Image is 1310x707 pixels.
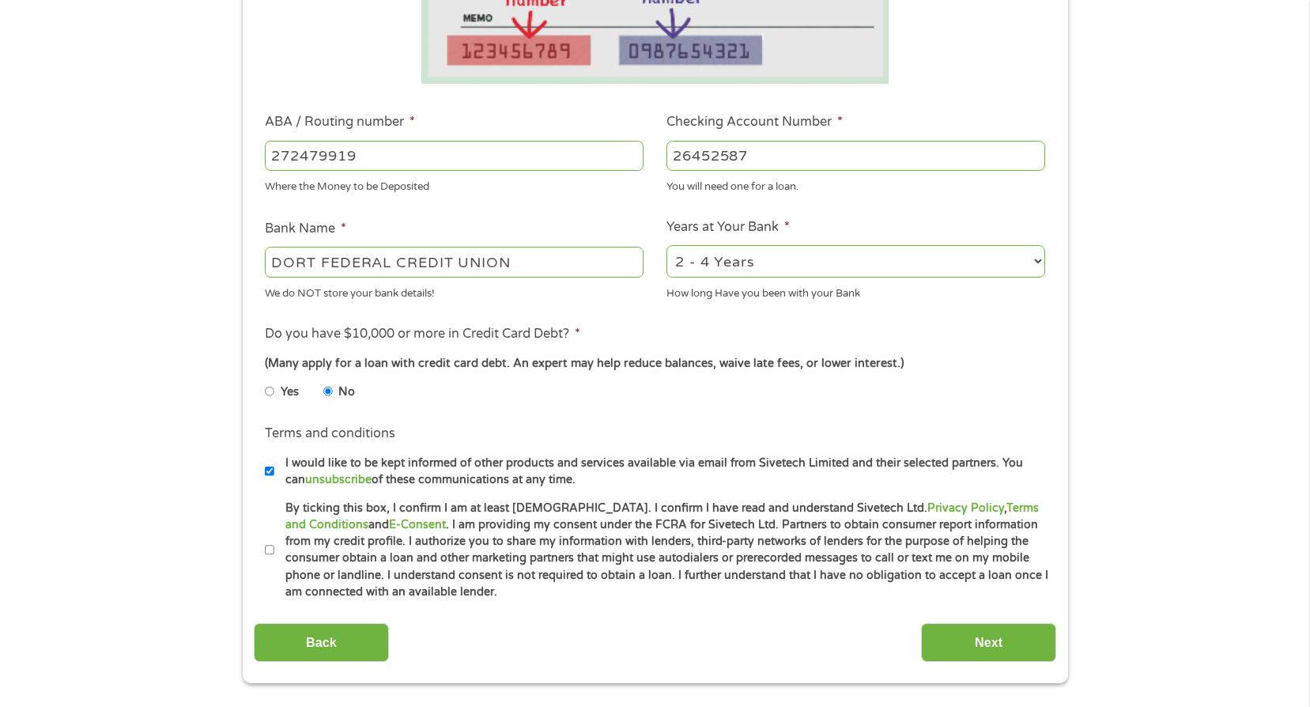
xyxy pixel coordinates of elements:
[265,355,1044,372] div: (Many apply for a loan with credit card debt. An expert may help reduce balances, waive late fees...
[265,221,346,237] label: Bank Name
[666,280,1045,301] div: How long Have you been with your Bank
[265,280,644,301] div: We do NOT store your bank details!
[265,141,644,171] input: 263177916
[254,623,389,662] input: Back
[265,114,415,130] label: ABA / Routing number
[285,501,1039,531] a: Terms and Conditions
[281,384,299,401] label: Yes
[927,501,1004,515] a: Privacy Policy
[666,174,1045,195] div: You will need one for a loan.
[274,455,1050,489] label: I would like to be kept informed of other products and services available via email from Sivetech...
[389,518,446,531] a: E-Consent
[666,141,1045,171] input: 345634636
[666,114,843,130] label: Checking Account Number
[305,473,372,486] a: unsubscribe
[265,326,580,342] label: Do you have $10,000 or more in Credit Card Debt?
[274,500,1050,601] label: By ticking this box, I confirm I am at least [DEMOGRAPHIC_DATA]. I confirm I have read and unders...
[338,384,355,401] label: No
[666,219,790,236] label: Years at Your Bank
[921,623,1056,662] input: Next
[265,174,644,195] div: Where the Money to be Deposited
[265,425,395,442] label: Terms and conditions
